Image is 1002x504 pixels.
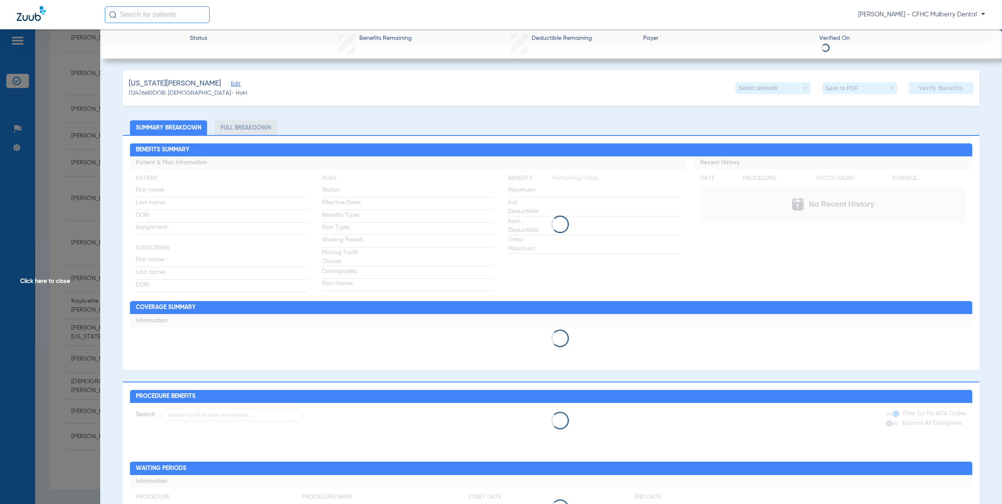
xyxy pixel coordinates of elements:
span: Edit [231,81,239,89]
span: Benefits Remaining [359,34,412,43]
h2: Procedure Benefits [130,390,972,403]
input: Search for patients [105,6,210,23]
img: Zuub Logo [17,6,46,21]
span: [US_STATE][PERSON_NAME] [129,78,221,89]
span: Payer [643,34,812,43]
h2: Coverage Summary [130,301,972,314]
span: Status [190,34,207,43]
span: (1247668) DOB: [DEMOGRAPHIC_DATA] - HoH [129,89,247,98]
h2: Benefits Summary [130,143,972,157]
span: [PERSON_NAME] - CFHC Mulberry Dental [858,10,985,19]
span: Deductible Remaining [532,34,592,43]
img: Search Icon [109,11,117,18]
iframe: Chat Widget [960,464,1002,504]
li: Full Breakdown [215,120,277,135]
span: Verified On [819,34,988,43]
li: Summary Breakdown [130,120,207,135]
h2: Waiting Periods [130,462,972,475]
